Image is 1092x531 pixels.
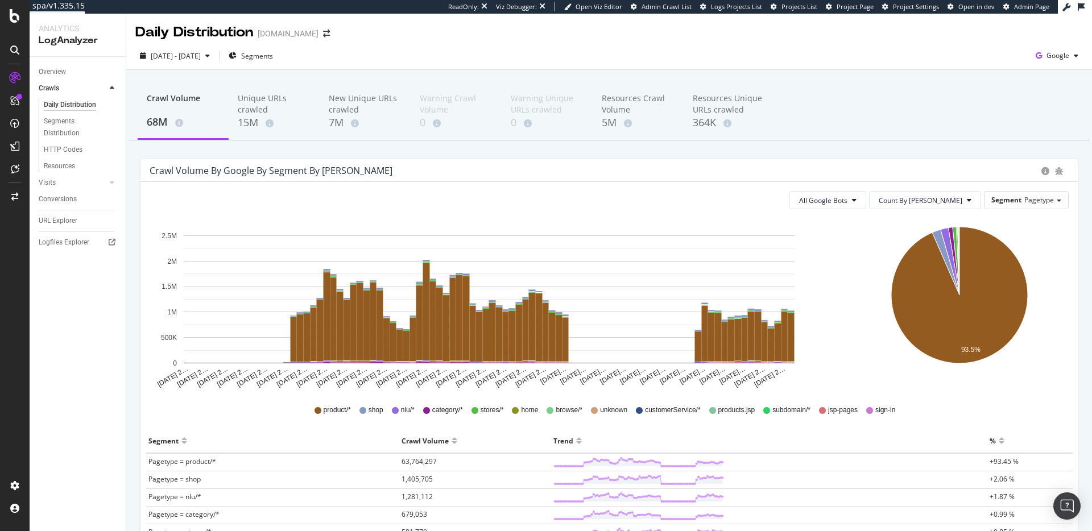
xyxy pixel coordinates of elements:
[799,196,847,205] span: All Google Bots
[991,195,1021,205] span: Segment
[162,232,177,240] text: 2.5M
[961,346,980,354] text: 93.5%
[162,283,177,291] text: 1.5M
[238,93,311,115] div: Unique URLs crawled
[44,115,118,139] a: Segments Distribution
[39,237,89,248] div: Logfiles Explorer
[642,2,692,11] span: Admin Crawl List
[44,160,75,172] div: Resources
[167,308,177,316] text: 1M
[150,165,392,176] div: Crawl Volume by google by Segment by [PERSON_NAME]
[1053,492,1081,520] div: Open Intercom Messenger
[556,405,582,415] span: browse/*
[44,99,96,111] div: Daily Distribution
[39,66,118,78] a: Overview
[1046,51,1069,60] span: Google
[167,258,177,265] text: 2M
[401,405,415,415] span: nlu/*
[700,2,762,11] a: Logs Projects List
[150,218,828,389] svg: A chart.
[39,177,106,189] a: Visits
[631,2,692,11] a: Admin Crawl List
[869,191,981,209] button: Count By [PERSON_NAME]
[1024,195,1054,205] span: Pagetype
[258,28,318,39] div: [DOMAIN_NAME]
[481,405,504,415] span: stores/*
[1003,2,1049,11] a: Admin Page
[1055,167,1063,175] div: bug
[39,66,66,78] div: Overview
[564,2,622,11] a: Open Viz Editor
[39,23,117,34] div: Analytics
[990,474,1015,484] span: +2.06 %
[135,23,253,42] div: Daily Distribution
[39,193,118,205] a: Conversions
[990,432,996,450] div: %
[718,405,755,415] span: products.jsp
[39,193,77,205] div: Conversions
[241,51,273,61] span: Segments
[39,34,117,47] div: LogAnalyzer
[553,432,573,450] div: Trend
[511,93,584,115] div: Warning Unique URLs crawled
[402,432,449,450] div: Crawl Volume
[948,2,995,11] a: Open in dev
[44,115,107,139] div: Segments Distribution
[420,93,493,115] div: Warning Crawl Volume
[173,359,177,367] text: 0
[323,30,330,38] div: arrow-right-arrow-left
[990,509,1015,519] span: +0.99 %
[828,405,858,415] span: jsp-pages
[1031,47,1083,65] button: Google
[402,457,437,466] span: 63,764,297
[496,2,537,11] div: Viz Debugger:
[645,405,700,415] span: customerService/*
[852,218,1067,389] svg: A chart.
[151,51,201,61] span: [DATE] - [DATE]
[148,457,216,466] span: Pagetype = product/*
[39,215,77,227] div: URL Explorer
[693,93,766,115] div: Resources Unique URLs crawled
[875,405,895,415] span: sign-in
[148,432,179,450] div: Segment
[44,99,118,111] a: Daily Distribution
[448,2,479,11] div: ReadOnly:
[39,237,118,248] a: Logfiles Explorer
[576,2,622,11] span: Open Viz Editor
[147,115,220,130] div: 68M
[837,2,874,11] span: Project Page
[44,144,118,156] a: HTTP Codes
[402,509,427,519] span: 679,053
[238,115,311,130] div: 15M
[402,474,433,484] span: 1,405,705
[39,177,56,189] div: Visits
[893,2,939,11] span: Project Settings
[600,405,627,415] span: unknown
[148,492,201,501] span: Pagetype = nlu/*
[39,82,59,94] div: Crawls
[990,492,1015,501] span: +1.87 %
[402,492,433,501] span: 1,281,112
[44,160,118,172] a: Resources
[39,82,106,94] a: Crawls
[958,2,995,11] span: Open in dev
[161,334,177,342] text: 500K
[602,93,675,115] div: Resources Crawl Volume
[602,115,675,130] div: 5M
[420,115,493,130] div: 0
[693,115,766,130] div: 364K
[882,2,939,11] a: Project Settings
[879,196,962,205] span: Count By Day
[771,2,817,11] a: Projects List
[1041,167,1049,175] div: circle-info
[369,405,383,415] span: shop
[148,474,201,484] span: Pagetype = shop
[148,509,220,519] span: Pagetype = category/*
[772,405,810,415] span: subdomain/*
[224,47,278,65] button: Segments
[329,93,402,115] div: New Unique URLs crawled
[990,457,1019,466] span: +93.45 %
[1014,2,1049,11] span: Admin Page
